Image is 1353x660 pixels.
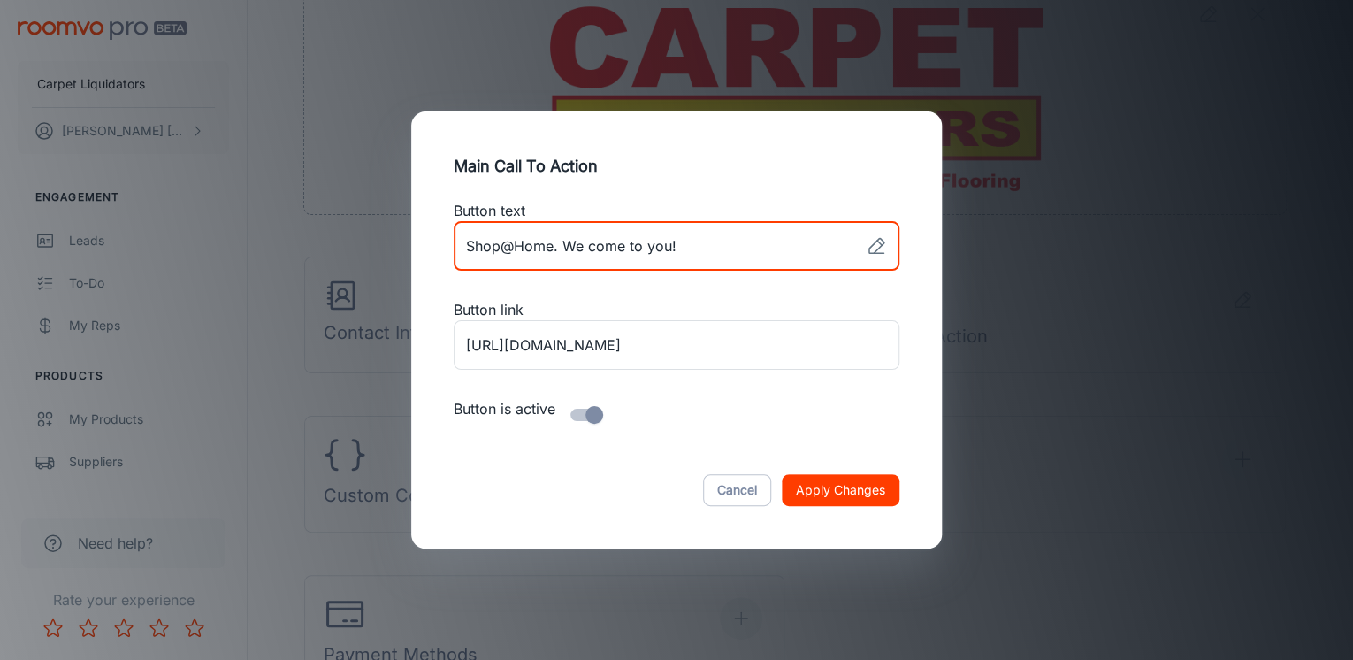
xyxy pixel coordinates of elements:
p: Button is active [454,398,899,432]
button: Apply Changes [782,474,899,506]
input: Get a Free Estimate [454,221,859,271]
input: #requestEstimateForm [454,320,899,370]
button: Cancel [703,474,771,506]
p: Button text [454,200,899,221]
h2: Main Call To Action [432,133,921,200]
p: Button link [454,299,899,320]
